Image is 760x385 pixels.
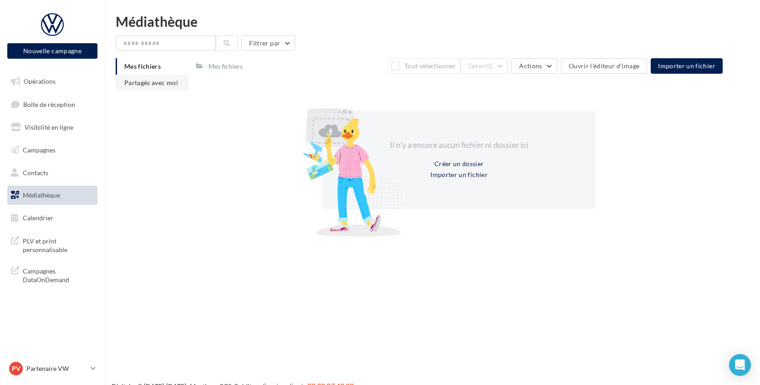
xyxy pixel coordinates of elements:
a: Médiathèque [5,186,99,205]
button: Créer un dossier [431,158,488,169]
a: Boîte de réception [5,95,99,114]
button: Actions [511,58,557,74]
span: Partagés avec moi [124,79,178,86]
span: Médiathèque [23,191,60,199]
span: PV [12,364,20,373]
span: Contacts [23,168,48,176]
span: (0) [485,62,493,70]
span: Mes fichiers [124,62,161,70]
span: Il n'y a encore aucun fichier ni dossier ici [390,140,529,150]
button: Importer un fichier [427,169,491,180]
span: Opérations [24,77,56,85]
div: Open Intercom Messenger [729,354,751,376]
a: Calendrier [5,208,99,228]
button: Gérer(0) [460,58,508,74]
a: Campagnes [5,141,99,160]
span: Campagnes DataOnDemand [23,265,94,284]
button: Filtrer par [241,35,295,51]
span: Actions [519,62,542,70]
button: Tout sélectionner [387,58,460,74]
div: Mes fichiers [209,62,243,71]
span: Calendrier [23,214,53,222]
button: Ouvrir l'éditeur d'image [561,58,647,74]
a: Visibilité en ligne [5,118,99,137]
a: Contacts [5,163,99,182]
span: Boîte de réception [23,100,75,108]
a: PV Partenaire VW [7,360,97,377]
button: Nouvelle campagne [7,43,97,59]
a: Opérations [5,72,99,91]
p: Partenaire VW [26,364,87,373]
span: Importer un fichier [658,62,715,70]
div: Médiathèque [116,15,749,28]
a: PLV et print personnalisable [5,231,99,258]
a: Campagnes DataOnDemand [5,261,99,288]
span: Visibilité en ligne [25,123,73,131]
button: Importer un fichier [651,58,723,74]
span: PLV et print personnalisable [23,235,94,254]
span: Campagnes [23,146,56,154]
